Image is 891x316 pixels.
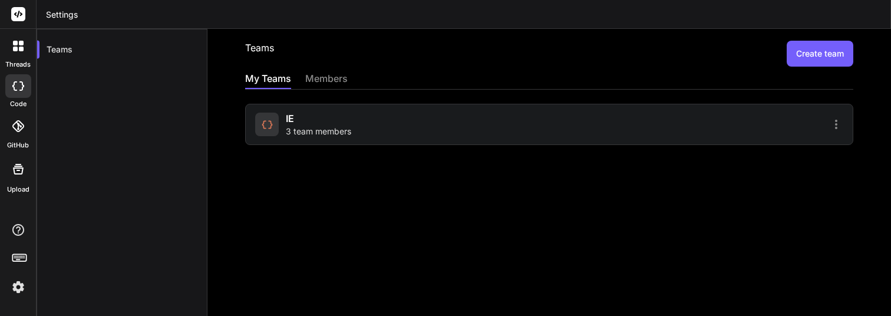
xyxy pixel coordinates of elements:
[286,126,351,137] span: 3 team members
[245,41,274,67] h2: Teams
[245,71,291,88] div: My Teams
[10,99,27,109] label: code
[37,37,207,62] div: Teams
[5,60,31,70] label: threads
[7,140,29,150] label: GitHub
[787,41,853,67] button: Create team
[7,185,29,195] label: Upload
[8,277,28,297] img: settings
[286,111,294,126] span: IE
[305,71,348,88] div: members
